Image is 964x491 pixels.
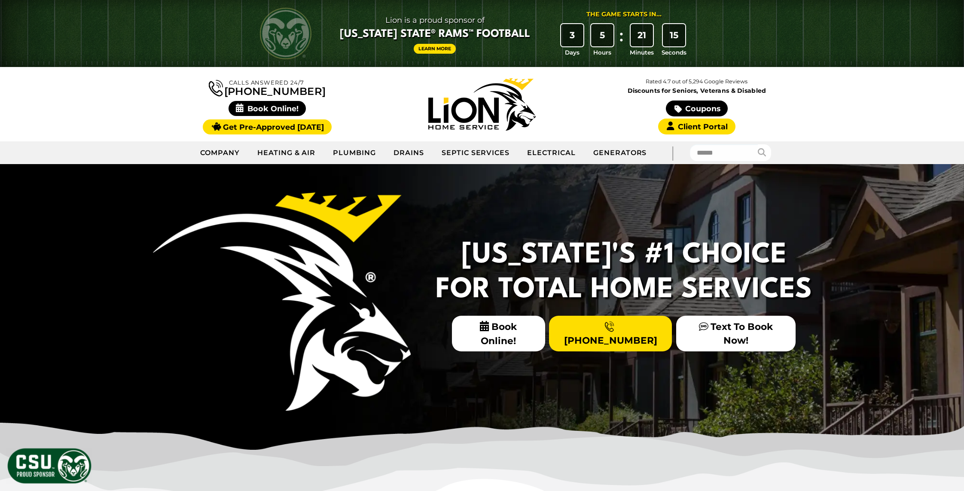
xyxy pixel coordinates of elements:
a: Learn More [414,44,456,54]
div: The Game Starts in... [586,10,662,19]
span: Book Online! [452,316,545,351]
a: Plumbing [324,142,385,164]
div: : [617,24,626,57]
div: 15 [663,24,685,46]
a: [PHONE_NUMBER] [549,316,672,351]
div: 3 [561,24,583,46]
span: Book Online! [229,101,306,116]
span: Days [565,48,580,57]
a: Text To Book Now! [676,316,796,351]
div: 21 [631,24,653,46]
img: Lion Home Service [428,78,536,131]
span: [US_STATE] State® Rams™ Football [340,27,530,42]
div: | [655,141,689,164]
span: Seconds [662,48,686,57]
a: Electrical [519,142,585,164]
span: Minutes [630,48,654,57]
a: [PHONE_NUMBER] [209,78,326,97]
a: Drains [385,142,433,164]
span: Discounts for Seniors, Veterans & Disabled [591,88,802,94]
a: Get Pre-Approved [DATE] [203,119,331,134]
div: 5 [591,24,613,46]
a: Heating & Air [249,142,324,164]
span: Lion is a proud sponsor of [340,13,530,27]
img: CSU Sponsor Badge [6,447,92,485]
a: Client Portal [658,119,735,134]
a: Company [192,142,249,164]
span: Hours [593,48,611,57]
p: Rated 4.7 out of 5,294 Google Reviews [589,77,804,86]
a: Septic Services [433,142,519,164]
a: Generators [585,142,656,164]
a: Coupons [666,101,728,116]
h2: [US_STATE]'s #1 Choice For Total Home Services [430,238,817,307]
img: CSU Rams logo [260,8,311,59]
